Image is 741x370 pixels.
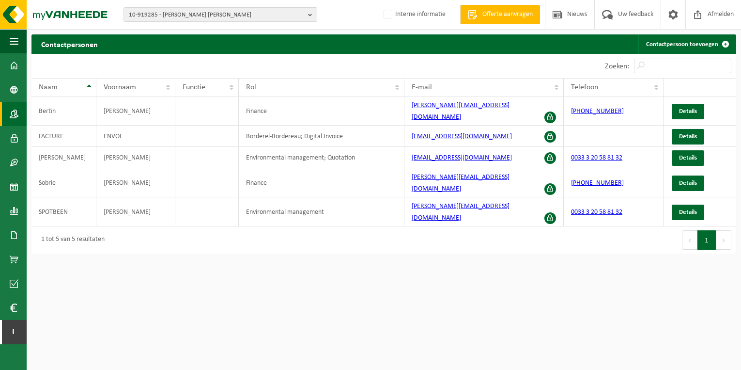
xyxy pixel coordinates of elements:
[36,231,105,249] div: 1 tot 5 van 5 resultaten
[239,197,404,226] td: Environmental management
[679,108,697,114] span: Details
[679,133,697,140] span: Details
[129,8,304,22] span: 10-919285 - [PERSON_NAME] [PERSON_NAME]
[104,83,136,91] span: Voornaam
[96,97,175,126] td: [PERSON_NAME]
[682,230,697,250] button: Previous
[571,154,622,161] a: 0033 3 20 58 81 32
[571,83,598,91] span: Telefoon
[96,168,175,197] td: [PERSON_NAME]
[480,10,535,19] span: Offerte aanvragen
[672,205,704,220] a: Details
[31,97,96,126] td: Bertin
[679,155,697,161] span: Details
[571,209,622,216] a: 0033 3 20 58 81 32
[412,133,512,140] a: [EMAIL_ADDRESS][DOMAIN_NAME]
[460,5,540,24] a: Offerte aanvragen
[697,230,716,250] button: 1
[672,129,704,145] a: Details
[31,197,96,226] td: SPOTBEEN
[31,34,108,53] h2: Contactpersonen
[605,63,629,70] label: Zoeken:
[412,154,512,161] a: [EMAIL_ADDRESS][DOMAIN_NAME]
[31,126,96,147] td: FACTURE
[571,108,624,115] a: [PHONE_NUMBER]
[96,147,175,168] td: [PERSON_NAME]
[31,147,96,168] td: [PERSON_NAME]
[638,34,735,54] a: Contactpersoon toevoegen
[672,150,704,166] a: Details
[239,97,404,126] td: Finance
[679,180,697,186] span: Details
[246,83,256,91] span: Rol
[96,126,175,147] td: ENVOI
[96,197,175,226] td: [PERSON_NAME]
[672,176,704,191] a: Details
[239,168,404,197] td: Finance
[679,209,697,215] span: Details
[412,174,509,193] a: [PERSON_NAME][EMAIL_ADDRESS][DOMAIN_NAME]
[382,7,446,22] label: Interne informatie
[239,147,404,168] td: Environmental management; Quotation
[123,7,317,22] button: 10-919285 - [PERSON_NAME] [PERSON_NAME]
[10,320,17,344] span: I
[183,83,205,91] span: Functie
[571,179,624,187] a: [PHONE_NUMBER]
[716,230,731,250] button: Next
[412,203,509,222] a: [PERSON_NAME][EMAIL_ADDRESS][DOMAIN_NAME]
[412,102,509,121] a: [PERSON_NAME][EMAIL_ADDRESS][DOMAIN_NAME]
[672,104,704,119] a: Details
[239,126,404,147] td: Borderel-Bordereau; Digital Invoice
[412,83,432,91] span: E-mail
[39,83,58,91] span: Naam
[31,168,96,197] td: Sobrie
